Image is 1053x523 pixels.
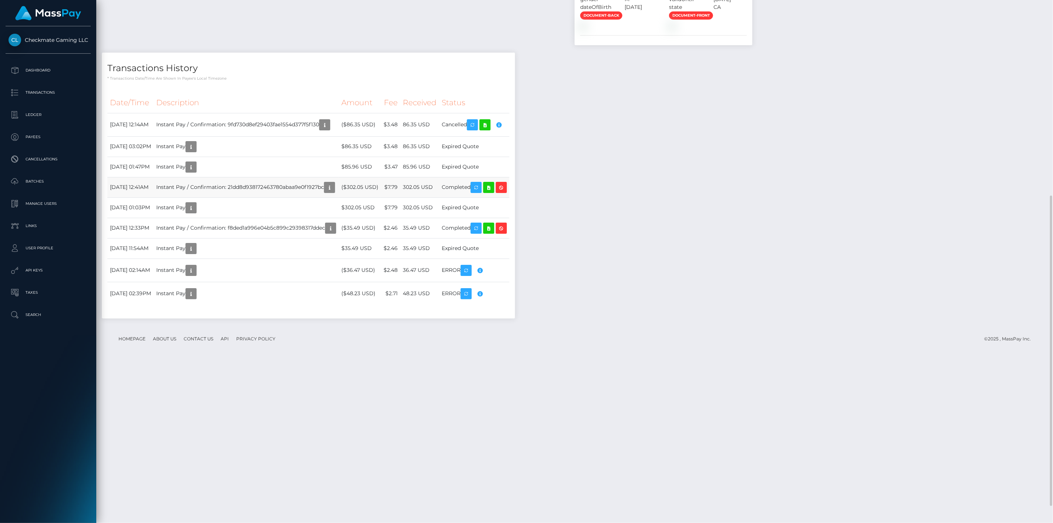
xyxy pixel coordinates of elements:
td: ($86.35 USD) [339,113,381,136]
p: Taxes [9,287,88,298]
p: Batches [9,176,88,187]
td: ($302.05 USD) [339,177,381,197]
td: [DATE] 12:14AM [107,113,154,136]
td: Cancelled [439,113,509,136]
td: Instant Pay [154,238,339,259]
p: API Keys [9,265,88,276]
td: 86.35 USD [400,113,439,136]
td: Instant Pay [154,136,339,157]
div: © 2025 , MassPay Inc. [984,335,1036,343]
p: Links [9,220,88,231]
p: Manage Users [9,198,88,209]
td: Instant Pay [154,282,339,305]
td: $2.46 [381,238,400,259]
a: API [218,333,232,344]
img: 4cc7b872-1627-4b53-8177-81ce147bb9b9 [669,23,675,29]
a: About Us [150,333,179,344]
td: ($36.47 USD) [339,259,381,282]
p: Search [9,309,88,320]
td: Completed [439,218,509,238]
td: [DATE] 12:33PM [107,218,154,238]
p: * Transactions date/time are shown in payee's local timezone [107,76,509,81]
td: 48.23 USD [400,282,439,305]
td: $2.71 [381,282,400,305]
span: document-back [580,11,622,20]
td: [DATE] 03:02PM [107,136,154,157]
td: Instant Pay [154,157,339,177]
td: $3.47 [381,157,400,177]
td: 302.05 USD [400,177,439,197]
a: API Keys [6,261,91,280]
td: $2.46 [381,218,400,238]
td: Instant Pay / Confirmation: 21dd8d938172463780abaa9e0f1927bc [154,177,339,197]
div: state [663,3,708,11]
a: User Profile [6,239,91,257]
a: Links [6,217,91,235]
div: [DATE] [619,3,663,11]
a: Taxes [6,283,91,302]
td: Completed [439,177,509,197]
a: Homepage [116,333,148,344]
td: 302.05 USD [400,197,439,218]
img: MassPay Logo [15,6,81,20]
a: Transactions [6,83,91,102]
th: Amount [339,93,381,113]
th: Description [154,93,339,113]
p: Ledger [9,109,88,120]
span: document-front [669,11,713,20]
td: Instant Pay / Confirmation: f8ded1a996e04b5c899c29398317ddec [154,218,339,238]
th: Fee [381,93,400,113]
div: CA [708,3,752,11]
div: dateOfBirth [575,3,619,11]
a: Cancellations [6,150,91,169]
td: [DATE] 02:39PM [107,282,154,305]
td: 85.96 USD [400,157,439,177]
a: Manage Users [6,194,91,213]
a: Search [6,306,91,324]
td: 86.35 USD [400,136,439,157]
td: Expired Quote [439,197,509,218]
span: Checkmate Gaming LLC [6,37,91,43]
th: Received [400,93,439,113]
td: $302.05 USD [339,197,381,218]
p: Transactions [9,87,88,98]
td: $3.48 [381,136,400,157]
p: Dashboard [9,65,88,76]
td: Instant Pay / Confirmation: 9fd730d8ef29403fae1554d377f5f130 [154,113,339,136]
img: cdb30b8a-142d-4711-8913-b86e77a98810 [580,23,586,29]
td: $7.79 [381,177,400,197]
td: 36.47 USD [400,259,439,282]
td: [DATE] 01:47PM [107,157,154,177]
td: ERROR [439,282,509,305]
td: [DATE] 01:03PM [107,197,154,218]
td: Instant Pay [154,197,339,218]
td: $7.79 [381,197,400,218]
th: Date/Time [107,93,154,113]
td: Expired Quote [439,136,509,157]
a: Payees [6,128,91,146]
td: [DATE] 02:14AM [107,259,154,282]
td: [DATE] 11:54AM [107,238,154,259]
th: Status [439,93,509,113]
td: Expired Quote [439,157,509,177]
a: Privacy Policy [233,333,278,344]
td: $3.48 [381,113,400,136]
p: User Profile [9,243,88,254]
td: $2.48 [381,259,400,282]
td: Expired Quote [439,238,509,259]
td: ERROR [439,259,509,282]
td: $35.49 USD [339,238,381,259]
td: Instant Pay [154,259,339,282]
td: ($35.49 USD) [339,218,381,238]
td: 35.49 USD [400,238,439,259]
p: Cancellations [9,154,88,165]
td: ($48.23 USD) [339,282,381,305]
td: $85.96 USD [339,157,381,177]
td: $86.35 USD [339,136,381,157]
a: Contact Us [181,333,216,344]
a: Dashboard [6,61,91,80]
h4: Transactions History [107,62,509,75]
img: Checkmate Gaming LLC [9,34,21,46]
p: Payees [9,131,88,143]
a: Batches [6,172,91,191]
